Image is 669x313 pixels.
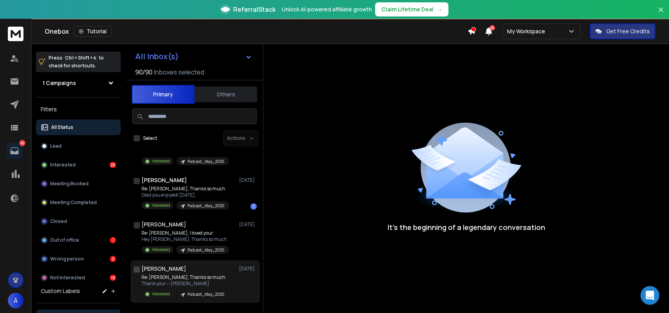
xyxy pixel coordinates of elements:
[141,236,229,242] p: Hey [PERSON_NAME], Thanks so much
[36,251,121,267] button: Wrong person9
[19,140,25,146] p: 62
[141,221,186,228] h1: [PERSON_NAME]
[282,5,372,13] p: Unlock AI-powered affiliate growth
[606,27,650,35] p: Get Free Credits
[656,5,666,24] button: Close banner
[7,143,22,159] a: 62
[50,181,89,187] p: Meeting Booked
[36,104,121,115] h3: Filters
[36,176,121,192] button: Meeting Booked
[152,203,170,208] p: Interested
[8,293,24,308] button: A
[141,192,229,198] p: Glad you enjoyed! [DATE],
[239,266,257,272] p: [DATE]
[41,287,80,295] h3: Custom Labels
[375,2,448,16] button: Claim Lifetime Deal→
[42,79,76,87] h1: 1 Campaigns
[490,25,495,31] span: 50
[152,291,170,297] p: Interested
[507,27,548,35] p: My Workspace
[239,177,257,183] p: [DATE]
[141,274,229,280] p: Re: [PERSON_NAME], Thanks so much
[50,162,76,168] p: Interested
[141,230,229,236] p: Re: [PERSON_NAME], I loved your
[187,291,224,297] p: Podcast_May_2025
[141,265,186,273] h1: [PERSON_NAME]
[388,222,545,233] p: It’s the beginning of a legendary conversation
[50,143,62,149] p: Lead
[187,247,224,253] p: Podcast_May_2025
[64,53,97,62] span: Ctrl + Shift + k
[132,85,194,104] button: Primary
[129,49,258,64] button: All Inbox(s)
[239,221,257,228] p: [DATE]
[50,275,85,281] p: Not Interested
[194,86,257,103] button: Others
[50,218,67,224] p: Closed
[141,186,229,192] p: Re: [PERSON_NAME], Thanks so much
[51,124,73,130] p: All Status
[250,203,257,210] div: 1
[110,256,116,262] div: 9
[36,232,121,248] button: Out of office7
[36,157,121,173] button: Interested28
[187,159,224,165] p: Podcast_May_2025
[50,256,84,262] p: Wrong person
[437,5,442,13] span: →
[74,26,112,37] button: Tutorial
[141,176,187,184] h1: [PERSON_NAME]
[36,195,121,210] button: Meeting Completed
[50,199,97,206] p: Meeting Completed
[152,247,170,253] p: Interested
[50,237,79,243] p: Out of office
[640,286,659,305] div: Open Intercom Messenger
[233,5,276,14] span: ReferralStack
[110,275,116,281] div: 18
[36,213,121,229] button: Closed
[135,52,179,60] h1: All Inbox(s)
[110,237,116,243] div: 7
[187,203,224,209] p: Podcast_May_2025
[143,135,157,141] label: Select
[154,67,204,77] h3: Inboxes selected
[110,162,116,168] div: 28
[36,138,121,154] button: Lead
[49,54,104,70] p: Press to check for shortcuts.
[36,270,121,286] button: Not Interested18
[36,75,121,91] button: 1 Campaigns
[135,67,152,77] span: 90 / 90
[152,158,170,164] p: Interested
[590,24,655,39] button: Get Free Credits
[45,26,468,37] div: Onebox
[36,119,121,135] button: All Status
[141,280,229,287] p: Thank you! — [PERSON_NAME]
